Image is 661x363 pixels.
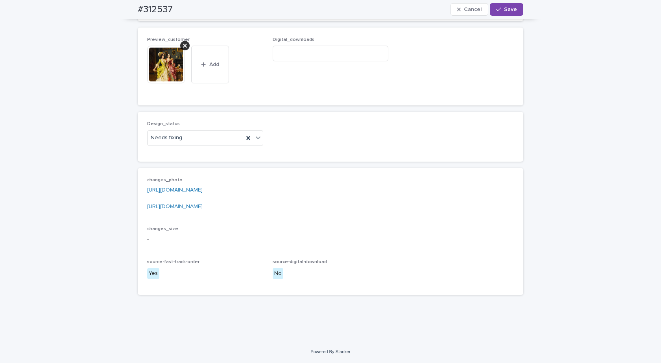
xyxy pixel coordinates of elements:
button: Cancel [451,3,488,16]
span: Needs fixing [151,134,182,142]
button: Save [490,3,523,16]
span: Digital_downloads [273,37,314,42]
h2: #312537 [138,4,173,15]
span: Design_status [147,122,180,126]
span: source-digital-download [273,260,327,264]
a: [URL][DOMAIN_NAME] [147,187,203,193]
span: changes_size [147,227,178,231]
span: Cancel [464,7,482,12]
div: Yes [147,268,159,279]
span: changes_photo [147,178,183,182]
a: Powered By Stacker [310,349,350,354]
button: Add [191,46,229,83]
span: source-fast-track-order [147,260,199,264]
span: Save [504,7,517,12]
a: [URL][DOMAIN_NAME] [147,204,203,209]
span: Add [209,62,219,67]
div: No [273,268,283,279]
span: Preview_customer [147,37,190,42]
p: - [147,235,514,243]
